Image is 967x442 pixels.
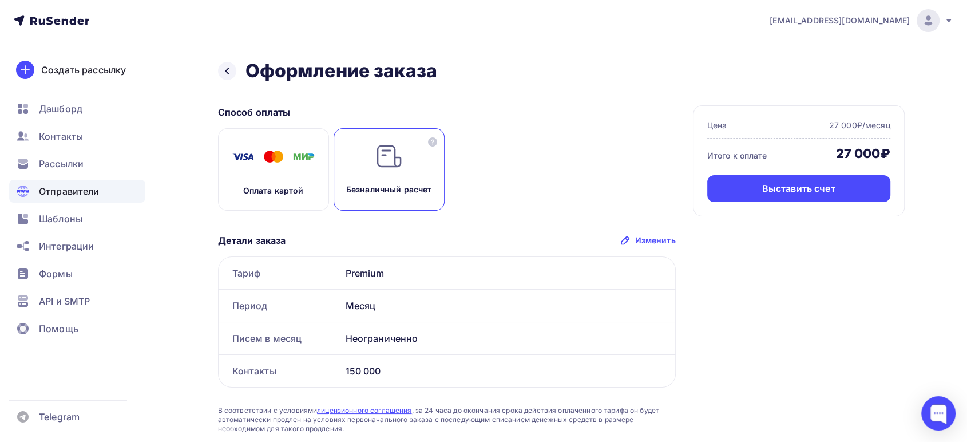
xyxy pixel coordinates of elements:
[39,212,82,226] span: Шаблоны
[245,60,437,82] h2: Оформление заказа
[346,184,432,195] p: Безналичный расчет
[218,234,286,247] p: Детали заказа
[219,290,341,322] div: Период
[243,185,304,196] p: Оплата картой
[9,180,145,203] a: Отправители
[341,257,675,289] div: Premium
[39,102,82,116] span: Дашборд
[219,322,341,354] div: Писем в месяц
[341,355,675,387] div: 150 000
[829,120,890,131] div: 27 000₽/месяц
[39,239,94,253] span: Интеграции
[219,355,341,387] div: Контакты
[707,150,767,161] div: Итого к оплате
[317,406,411,415] a: лицензионного соглашения
[39,322,78,336] span: Помощь
[9,97,145,120] a: Дашборд
[770,15,910,26] span: [EMAIL_ADDRESS][DOMAIN_NAME]
[341,322,675,354] div: Неограниченно
[39,157,84,171] span: Рассылки
[9,262,145,285] a: Формы
[39,294,90,308] span: API и SMTP
[218,406,676,433] span: В соответствии с условиями , за 24 часа до окончания срока действия оплаченного тарифа он будет а...
[218,105,676,119] p: Способ оплаты
[707,120,727,131] div: Цена
[836,145,890,161] div: 27 000₽
[39,129,83,143] span: Контакты
[770,9,953,32] a: [EMAIL_ADDRESS][DOMAIN_NAME]
[39,410,80,424] span: Telegram
[635,235,675,246] div: Изменить
[9,152,145,175] a: Рассылки
[9,207,145,230] a: Шаблоны
[39,267,73,281] span: Формы
[762,182,835,195] div: Выставить счет
[341,290,675,322] div: Месяц
[41,63,126,77] div: Создать рассылку
[39,184,100,198] span: Отправители
[219,257,341,289] div: Тариф
[9,125,145,148] a: Контакты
